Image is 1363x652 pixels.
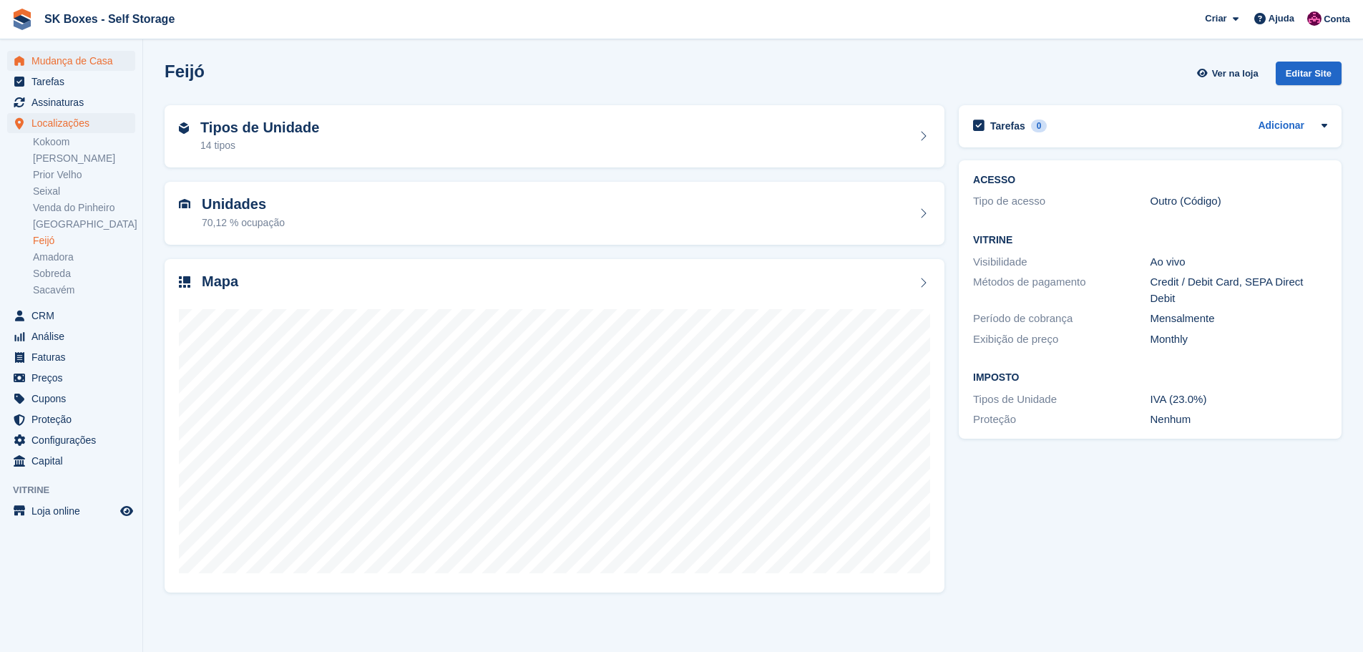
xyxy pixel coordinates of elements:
[31,389,117,409] span: Cupons
[33,201,135,215] a: Venda do Pinheiro
[7,389,135,409] a: menu
[202,215,285,230] div: 70,12 % ocupação
[31,347,117,367] span: Faturas
[200,138,319,153] div: 14 tipos
[7,451,135,471] a: menu
[1195,62,1264,85] a: Ver na loja
[11,9,33,30] img: stora-icon-8386f47178a22dfd0bd8f6a31ec36ba5ce8667c1dd55bd0f319d3a0aa187defe.svg
[7,409,135,429] a: menu
[973,391,1150,408] div: Tipos de Unidade
[7,368,135,388] a: menu
[1031,120,1047,132] div: 0
[1151,391,1327,408] div: IVA (23.0%)
[1151,193,1327,210] div: Outro (Código)
[1151,412,1327,428] div: Nenhum
[33,185,135,198] a: Seixal
[1307,11,1322,26] img: Joana Alegria
[179,122,189,134] img: unit-type-icn-2b2737a686de81e16bb02015468b77c625bbabd49415b5ef34ead5e3b44a266d.svg
[39,7,180,31] a: SK Boxes - Self Storage
[7,430,135,450] a: menu
[7,72,135,92] a: menu
[7,92,135,112] a: menu
[1212,67,1259,81] span: Ver na loja
[13,483,142,497] span: Vitrine
[990,120,1025,132] h2: Tarefas
[31,326,117,346] span: Análise
[31,51,117,71] span: Mudança de Casa
[7,501,135,521] a: menu
[973,331,1150,348] div: Exibição de preço
[33,135,135,149] a: Kokoom
[7,306,135,326] a: menu
[31,92,117,112] span: Assinaturas
[33,168,135,182] a: Prior Velho
[31,430,117,450] span: Configurações
[33,283,135,297] a: Sacavém
[1151,311,1327,327] div: Mensalmente
[202,196,285,213] h2: Unidades
[7,347,135,367] a: menu
[7,113,135,133] a: menu
[1276,62,1342,91] a: Editar Site
[973,274,1150,306] div: Métodos de pagamento
[118,502,135,520] a: Loja de pré-visualização
[31,501,117,521] span: Loja online
[7,51,135,71] a: menu
[33,218,135,231] a: [GEOGRAPHIC_DATA]
[31,113,117,133] span: Localizações
[31,368,117,388] span: Preços
[33,234,135,248] a: Feijó
[973,235,1327,246] h2: Vitrine
[973,175,1327,186] h2: ACESSO
[179,276,190,288] img: map-icn-33ee37083ee616e46c38cad1a60f524a97daa1e2b2c8c0bc3eb3415660979fc1.svg
[973,412,1150,428] div: Proteção
[165,182,944,245] a: Unidades 70,12 % ocupação
[165,62,205,81] h2: Feijó
[31,409,117,429] span: Proteção
[973,311,1150,327] div: Período de cobrança
[31,72,117,92] span: Tarefas
[179,199,190,209] img: unit-icn-7be61d7bf1b0ce9d3e12c5938cc71ed9869f7b940bace4675aadf7bd6d80202e.svg
[1276,62,1342,85] div: Editar Site
[165,105,944,168] a: Tipos de Unidade 14 tipos
[31,451,117,471] span: Capital
[1205,11,1226,26] span: Criar
[1151,274,1327,306] div: Credit / Debit Card, SEPA Direct Debit
[33,152,135,165] a: [PERSON_NAME]
[7,326,135,346] a: menu
[1151,254,1327,271] div: Ao vivo
[973,254,1150,271] div: Visibilidade
[202,273,238,290] h2: Mapa
[973,193,1150,210] div: Tipo de acesso
[1269,11,1294,26] span: Ajuda
[33,250,135,264] a: Amadora
[165,259,944,593] a: Mapa
[33,267,135,281] a: Sobreda
[31,306,117,326] span: CRM
[1324,12,1350,26] span: Conta
[973,372,1327,384] h2: Imposto
[1151,331,1327,348] div: Monthly
[200,120,319,136] h2: Tipos de Unidade
[1258,118,1304,135] a: Adicionar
